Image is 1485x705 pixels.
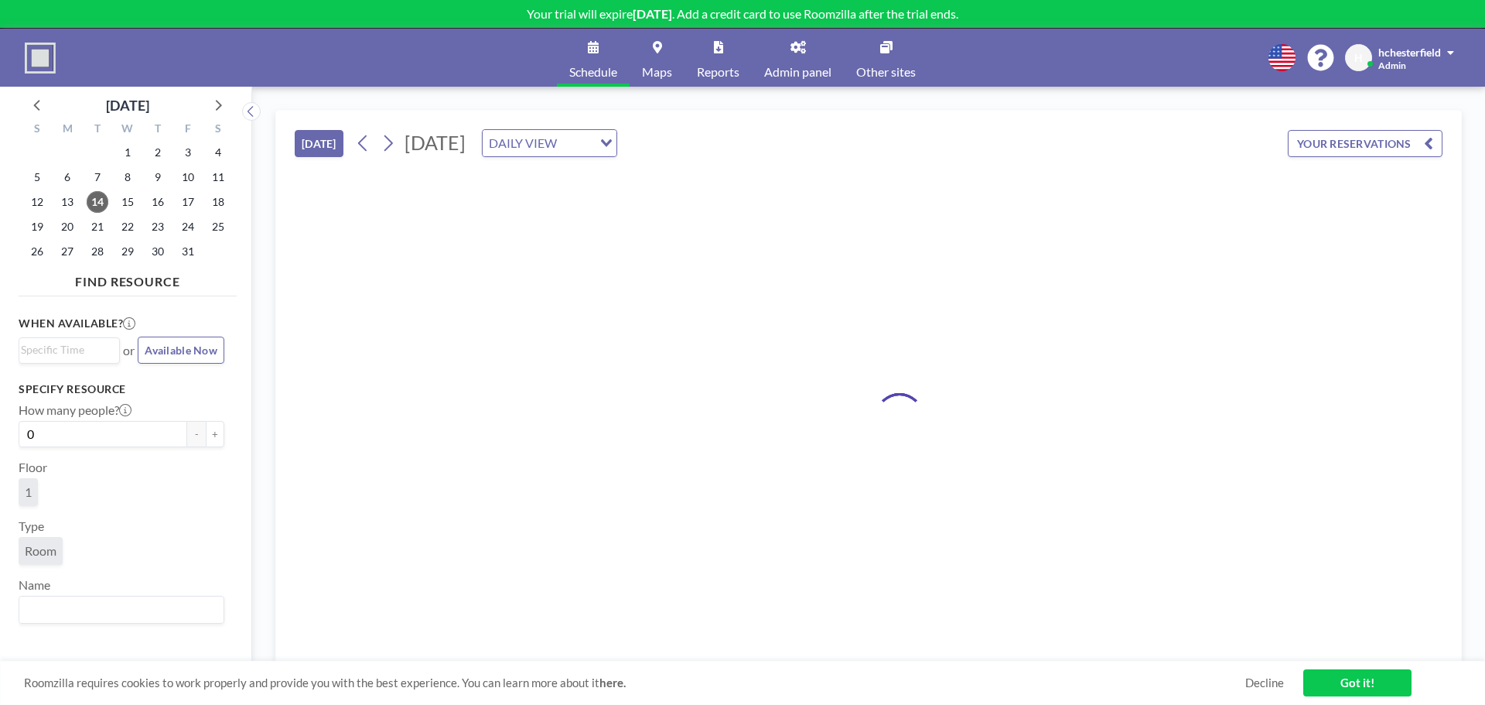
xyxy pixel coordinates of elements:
[22,120,53,140] div: S
[19,382,224,396] h3: Specify resource
[752,29,844,87] a: Admin panel
[87,166,108,188] span: Tuesday, October 7, 2025
[764,66,831,78] span: Admin panel
[123,343,135,358] span: or
[117,241,138,262] span: Wednesday, October 29, 2025
[1288,130,1442,157] button: YOUR RESERVATIONS
[1378,46,1441,59] span: hchesterfield
[19,402,131,418] label: How many people?
[87,191,108,213] span: Tuesday, October 14, 2025
[569,66,617,78] span: Schedule
[26,216,48,238] span: Sunday, October 19, 2025
[177,166,199,188] span: Friday, October 10, 2025
[19,268,237,289] h4: FIND RESOURCE
[142,120,172,140] div: T
[106,94,149,116] div: [DATE]
[642,66,672,78] span: Maps
[177,241,199,262] span: Friday, October 31, 2025
[844,29,928,87] a: Other sites
[26,191,48,213] span: Sunday, October 12, 2025
[1245,676,1284,690] a: Decline
[19,577,50,593] label: Name
[87,241,108,262] span: Tuesday, October 28, 2025
[147,142,169,163] span: Thursday, October 2, 2025
[206,421,224,447] button: +
[557,29,630,87] a: Schedule
[53,120,83,140] div: M
[26,166,48,188] span: Sunday, October 5, 2025
[117,142,138,163] span: Wednesday, October 1, 2025
[26,241,48,262] span: Sunday, October 26, 2025
[19,338,119,361] div: Search for option
[207,142,229,163] span: Saturday, October 4, 2025
[147,166,169,188] span: Thursday, October 9, 2025
[56,191,78,213] span: Monday, October 13, 2025
[19,597,224,623] div: Search for option
[207,166,229,188] span: Saturday, October 11, 2025
[207,216,229,238] span: Saturday, October 25, 2025
[177,142,199,163] span: Friday, October 3, 2025
[147,191,169,213] span: Thursday, October 16, 2025
[25,543,56,558] span: Room
[19,460,47,475] label: Floor
[187,421,206,447] button: -
[117,216,138,238] span: Wednesday, October 22, 2025
[25,43,56,74] img: organization-logo
[24,676,1245,690] span: Roomzilla requires cookies to work properly and provide you with the best experience. You can lea...
[113,120,143,140] div: W
[25,484,32,499] span: 1
[177,191,199,213] span: Friday, October 17, 2025
[1303,669,1412,696] a: Got it!
[599,676,626,690] a: here.
[83,120,113,140] div: T
[145,344,217,357] span: Available Now
[1378,60,1406,71] span: Admin
[633,6,672,21] b: [DATE]
[19,518,44,534] label: Type
[87,216,108,238] span: Tuesday, October 21, 2025
[684,29,752,87] a: Reports
[177,216,199,238] span: Friday, October 24, 2025
[56,241,78,262] span: Monday, October 27, 2025
[207,191,229,213] span: Saturday, October 18, 2025
[172,120,203,140] div: F
[562,133,591,153] input: Search for option
[856,66,916,78] span: Other sites
[21,600,215,620] input: Search for option
[138,337,224,364] button: Available Now
[483,130,616,156] div: Search for option
[1354,51,1363,65] span: H
[56,216,78,238] span: Monday, October 20, 2025
[697,66,739,78] span: Reports
[147,241,169,262] span: Thursday, October 30, 2025
[486,133,560,153] span: DAILY VIEW
[147,216,169,238] span: Thursday, October 23, 2025
[630,29,684,87] a: Maps
[295,130,343,157] button: [DATE]
[21,341,111,358] input: Search for option
[405,131,466,154] span: [DATE]
[117,191,138,213] span: Wednesday, October 15, 2025
[203,120,233,140] div: S
[117,166,138,188] span: Wednesday, October 8, 2025
[56,166,78,188] span: Monday, October 6, 2025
